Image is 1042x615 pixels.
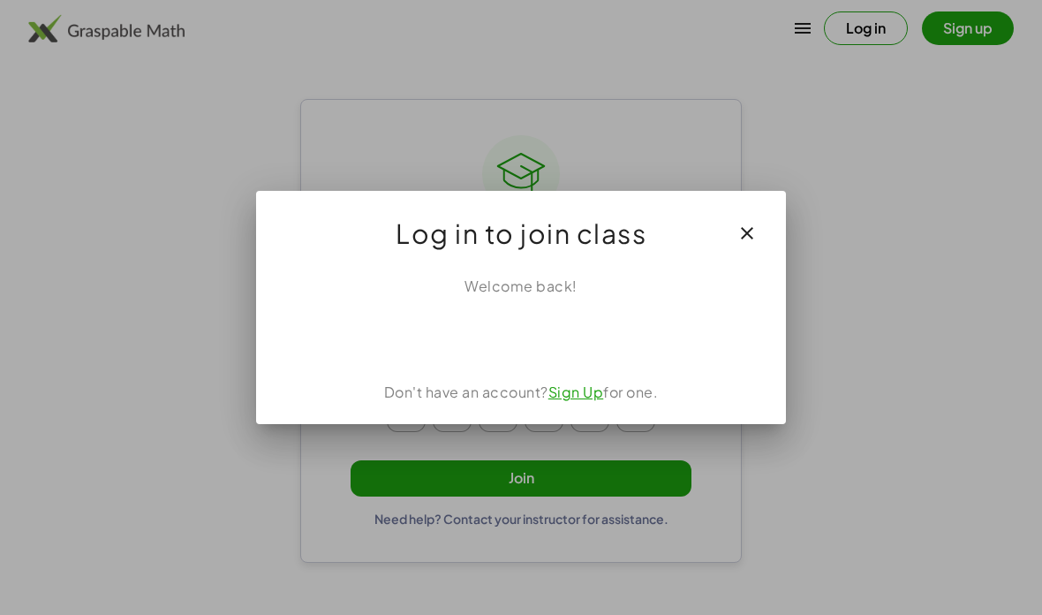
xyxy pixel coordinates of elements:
[277,382,765,403] div: Don't have an account? for one.
[431,316,611,355] iframe: Sign in with Google Button
[440,316,602,355] div: Sign in with Google. Opens in new tab
[277,276,765,297] div: Welcome back!
[396,212,646,254] span: Log in to join class
[548,383,604,401] a: Sign Up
